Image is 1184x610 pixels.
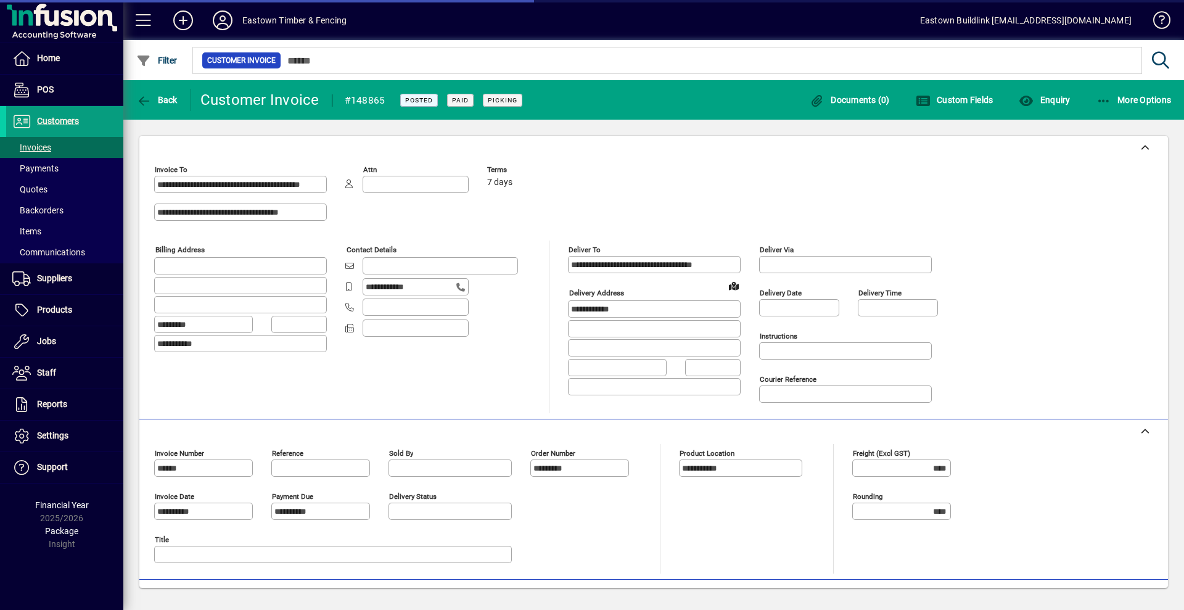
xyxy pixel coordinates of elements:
span: Products [37,305,72,315]
button: Add [163,9,203,31]
span: POS [37,84,54,94]
span: Suppliers [37,273,72,283]
div: Customer Invoice [200,90,319,110]
span: Quotes [12,184,47,194]
a: View on map [724,276,744,295]
a: Quotes [6,179,123,200]
span: Paid [452,96,469,104]
div: Eastown Buildlink [EMAIL_ADDRESS][DOMAIN_NAME] [920,10,1132,30]
span: Items [12,226,41,236]
mat-label: Product location [680,449,734,458]
a: Reports [6,389,123,420]
div: #148865 [345,91,385,110]
mat-label: Rounding [853,492,882,501]
span: Picking [488,96,517,104]
span: Terms [487,166,561,174]
a: Suppliers [6,263,123,294]
div: Eastown Timber & Fencing [242,10,347,30]
mat-label: Sold by [389,449,413,458]
a: Staff [6,358,123,389]
span: Reports [37,399,67,409]
span: Package [45,526,78,536]
button: Custom Fields [913,89,997,111]
button: Enquiry [1016,89,1073,111]
button: Back [133,89,181,111]
a: Communications [6,242,123,263]
span: Backorders [12,205,64,215]
mat-label: Invoice date [155,492,194,501]
mat-label: Payment due [272,492,313,501]
mat-label: Attn [363,165,377,174]
a: Payments [6,158,123,179]
span: Payments [12,163,59,173]
span: Documents (0) [810,95,890,105]
span: Home [37,53,60,63]
a: POS [6,75,123,105]
a: Jobs [6,326,123,357]
span: Financial Year [35,500,89,510]
span: Settings [37,431,68,440]
span: Customer Invoice [207,54,276,67]
span: Communications [12,247,85,257]
mat-label: Delivery date [760,289,802,297]
span: 7 days [487,178,512,188]
a: Home [6,43,123,74]
mat-label: Deliver via [760,245,794,254]
button: More Options [1093,89,1175,111]
mat-label: Invoice number [155,449,204,458]
app-page-header-button: Back [123,89,191,111]
mat-label: Delivery time [858,289,902,297]
a: Support [6,452,123,483]
button: Filter [133,49,181,72]
mat-label: Order number [531,449,575,458]
mat-label: Invoice To [155,165,187,174]
span: Customers [37,116,79,126]
span: Enquiry [1019,95,1070,105]
mat-label: Reference [272,449,303,458]
span: Invoices [12,142,51,152]
span: Custom Fields [916,95,993,105]
mat-label: Courier Reference [760,375,816,384]
a: Knowledge Base [1144,2,1169,43]
span: Posted [405,96,433,104]
span: Support [37,462,68,472]
mat-label: Delivery status [389,492,437,501]
mat-label: Freight (excl GST) [853,449,910,458]
a: Settings [6,421,123,451]
span: Back [136,95,178,105]
a: Products [6,295,123,326]
span: Jobs [37,336,56,346]
span: Filter [136,56,178,65]
a: Backorders [6,200,123,221]
a: Items [6,221,123,242]
mat-label: Deliver To [569,245,601,254]
span: More Options [1096,95,1172,105]
span: Staff [37,368,56,377]
mat-label: Instructions [760,332,797,340]
button: Profile [203,9,242,31]
a: Invoices [6,137,123,158]
mat-label: Title [155,535,169,544]
button: Documents (0) [807,89,893,111]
